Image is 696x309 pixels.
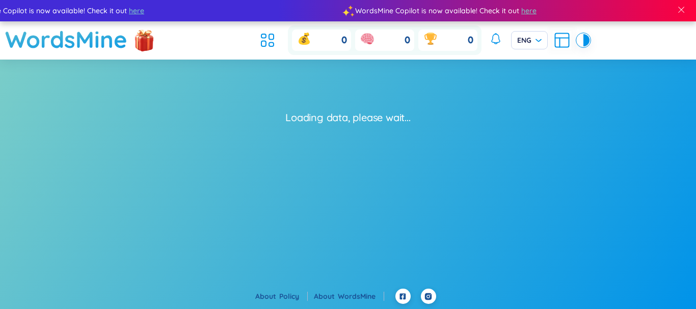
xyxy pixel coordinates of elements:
[134,24,154,55] img: flashSalesIcon.a7f4f837.png
[255,291,308,302] div: About
[279,292,308,301] a: Policy
[314,291,384,302] div: About
[338,292,384,301] a: WordsMine
[405,34,410,47] span: 0
[285,110,410,125] div: Loading data, please wait...
[517,35,542,45] span: ENG
[521,5,536,16] span: here
[341,34,347,47] span: 0
[5,21,127,58] a: WordsMine
[128,5,144,16] span: here
[468,34,473,47] span: 0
